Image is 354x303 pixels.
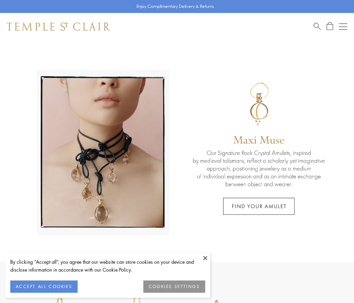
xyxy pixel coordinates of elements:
a: Search [314,22,321,31]
button: ACCEPT ALL COOKIES [10,280,78,293]
img: Temple St. Clair [7,23,110,31]
button: Open navigation [339,23,347,31]
p: Enjoy Complimentary Delivery & Returns [136,3,214,10]
a: Open Shopping Bag [327,22,333,31]
div: By clicking “Accept all”, you agree that our website can store cookies on your device and disclos... [10,258,205,274]
button: COOKIES SETTINGS [143,280,205,293]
